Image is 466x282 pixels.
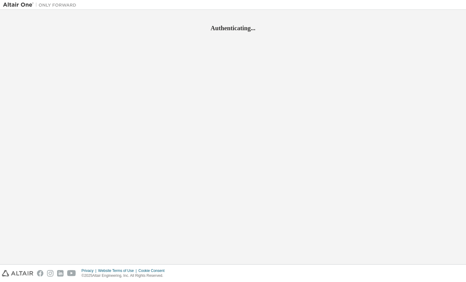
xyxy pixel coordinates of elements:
[37,270,43,277] img: facebook.svg
[2,270,33,277] img: altair_logo.svg
[138,268,168,273] div: Cookie Consent
[3,24,463,32] h2: Authenticating...
[98,268,138,273] div: Website Terms of Use
[3,2,79,8] img: Altair One
[47,270,53,277] img: instagram.svg
[82,273,168,278] p: © 2025 Altair Engineering, Inc. All Rights Reserved.
[67,270,76,277] img: youtube.svg
[57,270,64,277] img: linkedin.svg
[82,268,98,273] div: Privacy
